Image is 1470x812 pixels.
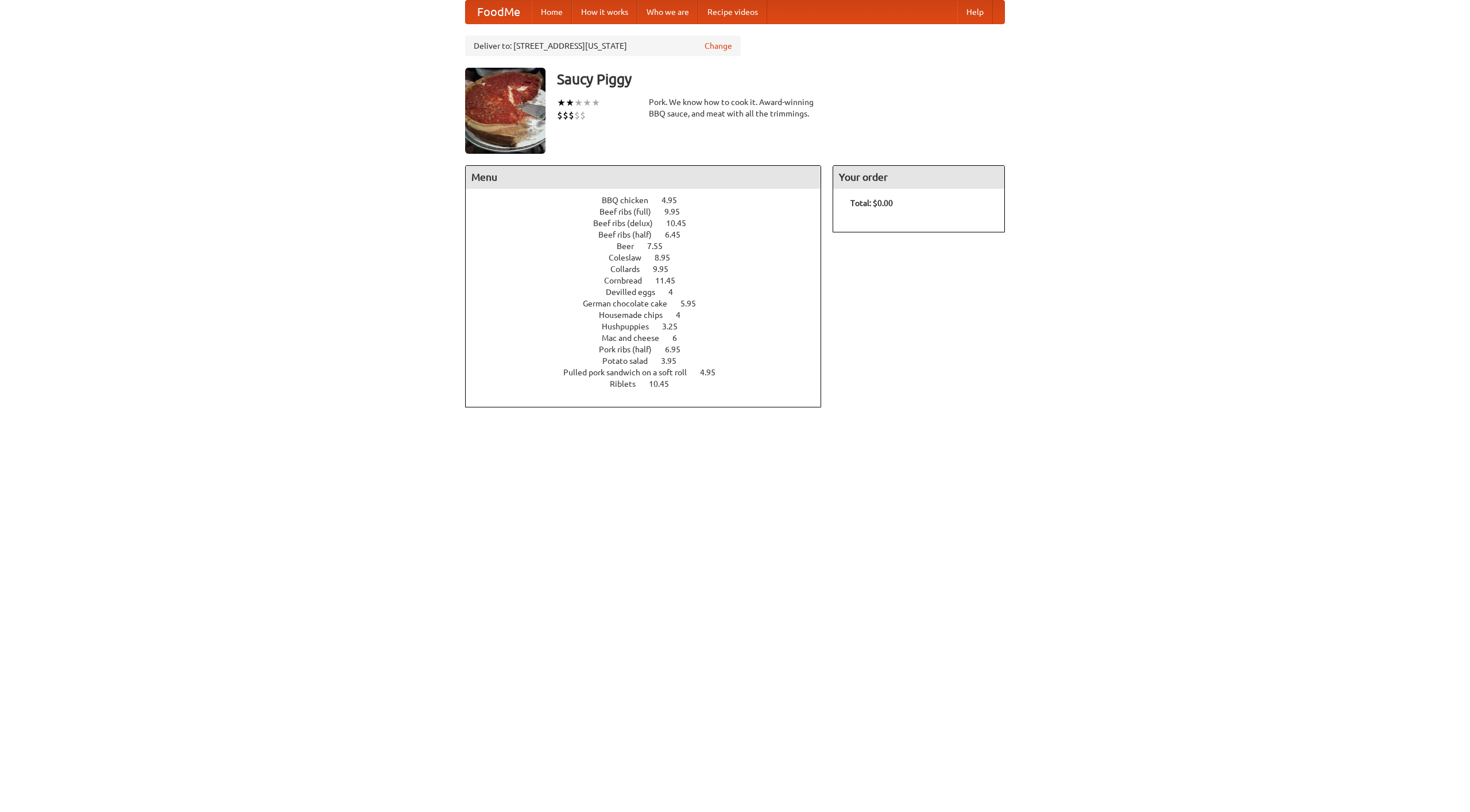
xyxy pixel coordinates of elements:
span: 10.45 [649,379,680,388]
li: $ [563,109,568,122]
span: 4 [676,310,692,320]
h3: Saucy Piggy [557,68,1005,91]
a: Coleslaw 8.95 [609,253,691,262]
li: ★ [574,96,583,109]
span: Housemade chips [599,310,674,320]
a: FoodMe [466,1,532,24]
a: Riblets 10.45 [610,379,690,388]
span: Beef ribs (full) [599,207,663,216]
a: Potato salad 3.95 [602,356,698,366]
span: Hushpuppies [602,322,660,331]
a: Beef ribs (half) 6.45 [598,230,702,239]
li: ★ [583,96,591,109]
li: ★ [557,96,566,109]
li: $ [574,109,580,122]
span: Riblets [610,379,647,388]
h4: Menu [466,166,821,189]
a: Hushpuppies 3.25 [602,322,699,331]
span: 4.95 [700,368,727,377]
span: Collards [610,265,651,274]
span: 6.45 [665,230,692,239]
li: $ [557,109,563,122]
a: Mac and cheese 6 [602,333,698,343]
span: 9.95 [664,207,691,216]
a: BBQ chicken 4.95 [602,196,698,205]
a: Pulled pork sandwich on a soft roll 4.95 [563,368,737,377]
a: German chocolate cake 5.95 [583,299,717,308]
a: Help [957,1,993,24]
a: Beef ribs (full) 9.95 [599,207,701,216]
span: 6.95 [665,345,692,354]
span: 10.45 [666,219,698,228]
span: 3.95 [661,356,688,366]
a: Who we are [637,1,698,24]
div: Pork. We know how to cook it. Award-winning BBQ sauce, and meat with all the trimmings. [649,96,821,119]
div: Deliver to: [STREET_ADDRESS][US_STATE] [465,36,741,56]
span: 4.95 [661,196,688,205]
li: $ [580,109,586,122]
span: 4 [668,287,684,297]
img: angular.jpg [465,68,546,154]
h4: Your order [833,166,1004,189]
span: 8.95 [655,253,682,262]
span: Potato salad [602,356,659,366]
a: Devilled eggs 4 [606,287,694,297]
a: Beef ribs (delux) 10.45 [593,219,707,228]
span: Beer [617,242,645,251]
span: BBQ chicken [602,196,660,205]
span: Pulled pork sandwich on a soft roll [563,368,698,377]
span: 7.55 [647,242,674,251]
a: Collards 9.95 [610,265,690,274]
a: How it works [572,1,637,24]
span: Pork ribs (half) [599,345,663,354]
span: Cornbread [604,276,653,285]
a: Recipe videos [698,1,767,24]
span: Coleslaw [609,253,653,262]
span: 9.95 [653,265,680,274]
li: ★ [566,96,574,109]
a: Home [532,1,572,24]
a: Change [705,40,732,52]
a: Housemade chips 4 [599,310,702,320]
span: Beef ribs (half) [598,230,663,239]
span: 11.45 [655,276,687,285]
span: Devilled eggs [606,287,667,297]
span: 3.25 [662,322,689,331]
span: 5.95 [680,299,707,308]
b: Total: $0.00 [850,199,893,208]
a: Pork ribs (half) 6.95 [599,345,702,354]
li: $ [568,109,574,122]
span: German chocolate cake [583,299,679,308]
a: Cornbread 11.45 [604,276,697,285]
a: Beer 7.55 [617,242,684,251]
span: 6 [672,333,688,343]
li: ★ [591,96,600,109]
span: Beef ribs (delux) [593,219,664,228]
span: Mac and cheese [602,333,671,343]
